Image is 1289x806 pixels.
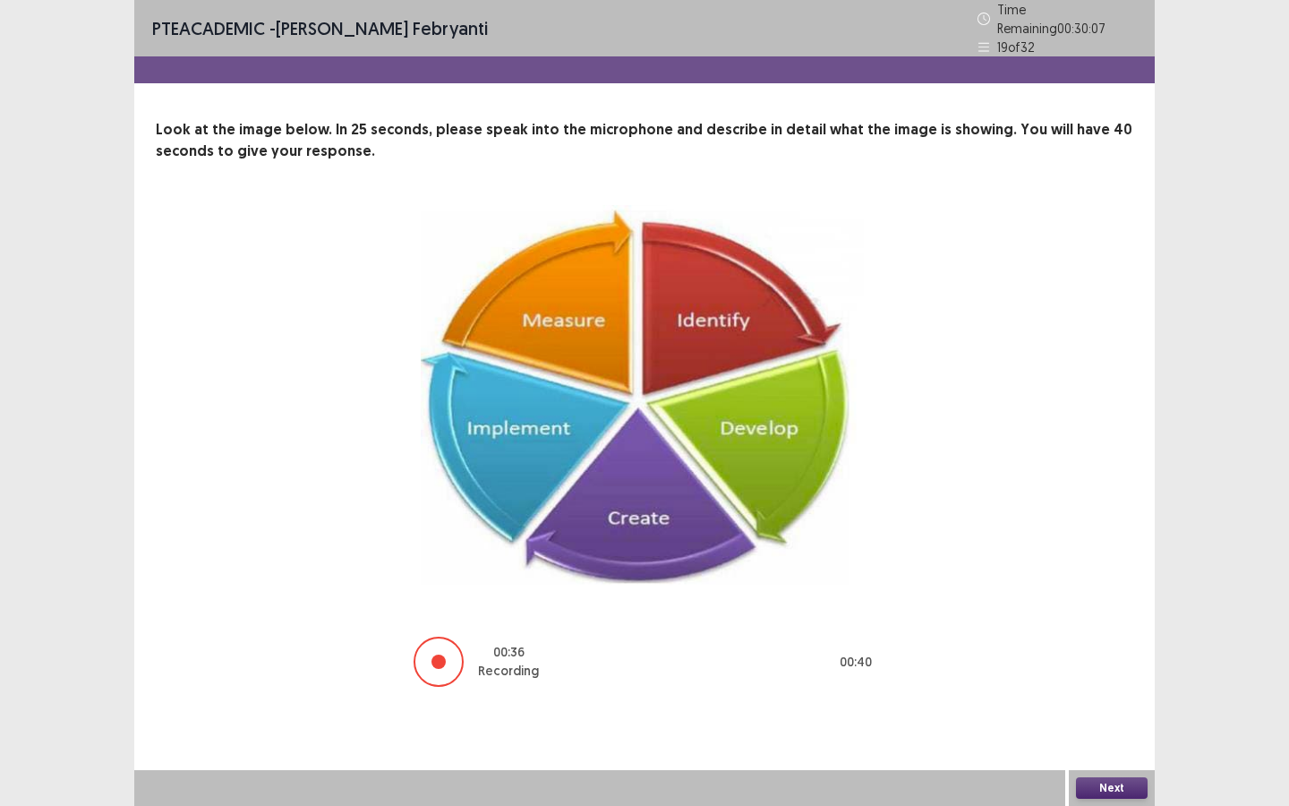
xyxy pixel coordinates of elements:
[421,205,868,599] img: image-description
[997,38,1035,56] p: 19 of 32
[840,653,872,672] p: 00 : 40
[478,662,539,681] p: Recording
[152,17,265,39] span: PTE academic
[1076,777,1148,799] button: Next
[493,643,525,662] p: 00 : 36
[152,15,488,42] p: - [PERSON_NAME] Febryanti
[156,119,1133,162] p: Look at the image below. In 25 seconds, please speak into the microphone and describe in detail w...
